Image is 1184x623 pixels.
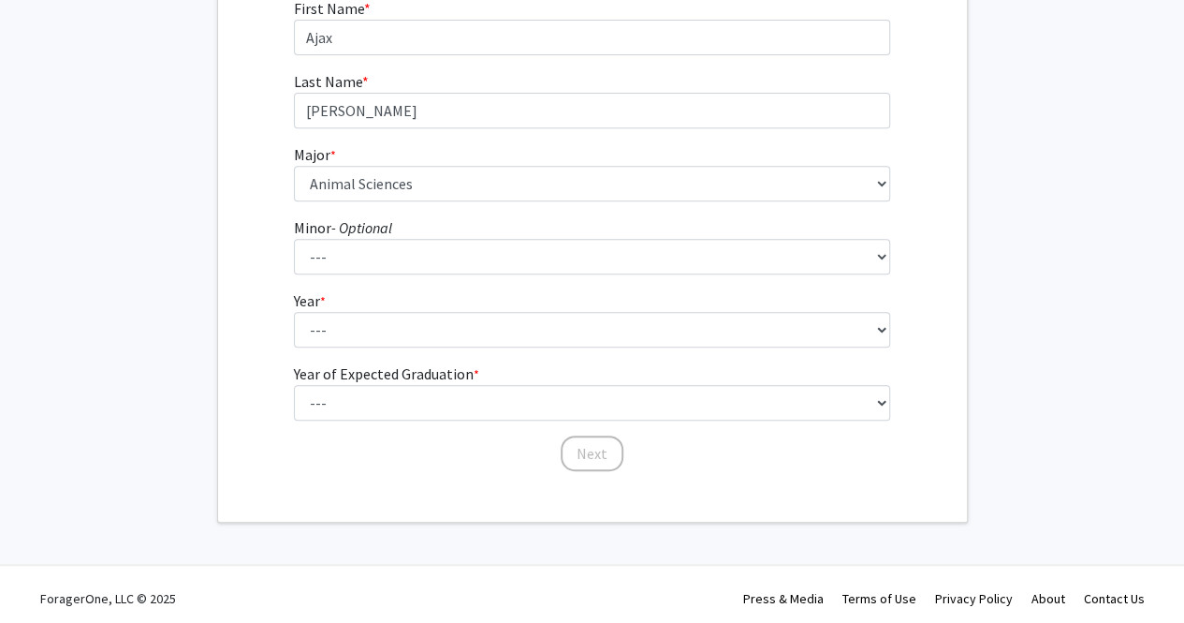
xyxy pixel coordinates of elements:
a: Press & Media [743,590,824,607]
a: Privacy Policy [935,590,1013,607]
iframe: Chat [14,539,80,609]
a: Contact Us [1084,590,1145,607]
a: About [1031,590,1065,607]
i: - Optional [331,218,392,237]
label: Minor [294,216,392,239]
label: Year [294,289,326,312]
a: Terms of Use [842,590,916,607]
label: Year of Expected Graduation [294,363,479,385]
label: Major [294,143,336,166]
button: Next [561,436,623,471]
span: Last Name [294,72,362,91]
